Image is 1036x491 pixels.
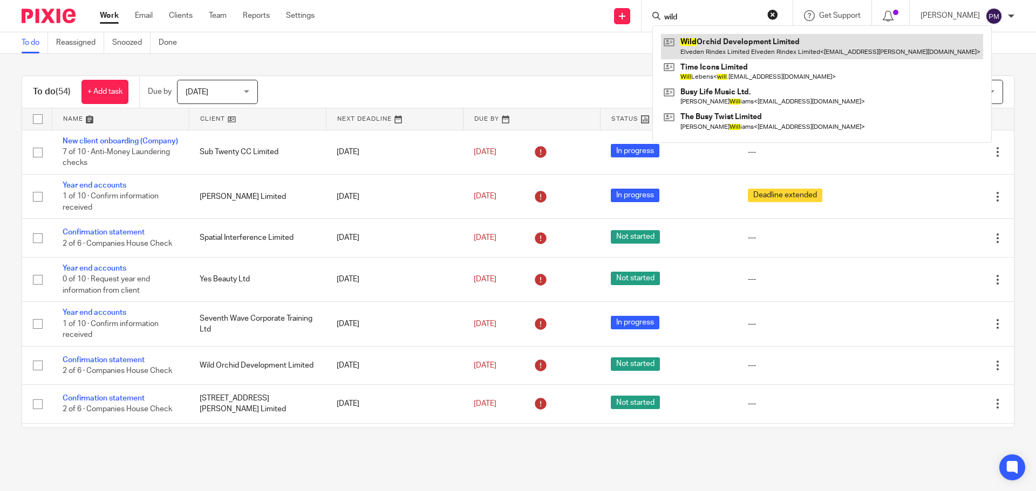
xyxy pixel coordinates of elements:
[63,193,159,212] span: 1 of 10 · Confirm information received
[189,174,326,218] td: [PERSON_NAME] Limited
[326,302,463,346] td: [DATE]
[135,10,153,21] a: Email
[189,385,326,423] td: [STREET_ADDRESS][PERSON_NAME] Limited
[611,357,660,371] span: Not started
[611,230,660,244] span: Not started
[474,400,496,407] span: [DATE]
[63,265,126,272] a: Year end accounts
[56,87,71,96] span: (54)
[611,189,659,202] span: In progress
[611,316,659,329] span: In progress
[611,396,660,409] span: Not started
[186,88,208,96] span: [DATE]
[819,12,861,19] span: Get Support
[169,10,193,21] a: Clients
[921,10,980,21] p: [PERSON_NAME]
[326,346,463,384] td: [DATE]
[159,32,185,53] a: Done
[767,9,778,20] button: Clear
[326,423,463,461] td: [DATE]
[748,398,866,409] div: ---
[243,10,270,21] a: Reports
[189,423,326,461] td: Carvil Ventures Limited
[326,219,463,257] td: [DATE]
[100,10,119,21] a: Work
[326,385,463,423] td: [DATE]
[63,137,178,145] a: New client onboarding (Company)
[189,302,326,346] td: Seventh Wave Corporate Training Ltd
[663,13,760,23] input: Search
[326,174,463,218] td: [DATE]
[63,240,172,247] span: 2 of 6 · Companies House Check
[748,360,866,371] div: ---
[189,219,326,257] td: Spatial Interference Limited
[286,10,315,21] a: Settings
[22,9,76,23] img: Pixie
[474,275,496,283] span: [DATE]
[748,232,866,243] div: ---
[474,193,496,200] span: [DATE]
[474,320,496,328] span: [DATE]
[611,144,659,157] span: In progress
[189,346,326,384] td: Wild Orchid Development Limited
[63,356,145,364] a: Confirmation statement
[748,189,822,202] span: Deadline extended
[63,320,159,339] span: 1 of 10 · Confirm information received
[326,130,463,174] td: [DATE]
[33,86,71,98] h1: To do
[209,10,227,21] a: Team
[189,257,326,301] td: Yes Beauty Ltd
[63,406,172,413] span: 2 of 6 · Companies House Check
[326,257,463,301] td: [DATE]
[474,362,496,369] span: [DATE]
[748,319,866,329] div: ---
[63,309,126,316] a: Year end accounts
[63,275,150,294] span: 0 of 10 · Request year end information from client
[474,234,496,241] span: [DATE]
[189,130,326,174] td: Sub Twenty CC Limited
[611,272,660,285] span: Not started
[985,8,1003,25] img: svg%3E
[22,32,48,53] a: To do
[112,32,151,53] a: Snoozed
[56,32,104,53] a: Reassigned
[63,229,145,236] a: Confirmation statement
[63,182,126,189] a: Year end accounts
[63,395,145,402] a: Confirmation statement
[81,80,128,104] a: + Add task
[63,148,170,167] span: 7 of 10 · Anti-Money Laundering checks
[148,86,172,97] p: Due by
[474,148,496,156] span: [DATE]
[748,274,866,285] div: ---
[748,147,866,157] div: ---
[63,367,172,375] span: 2 of 6 · Companies House Check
